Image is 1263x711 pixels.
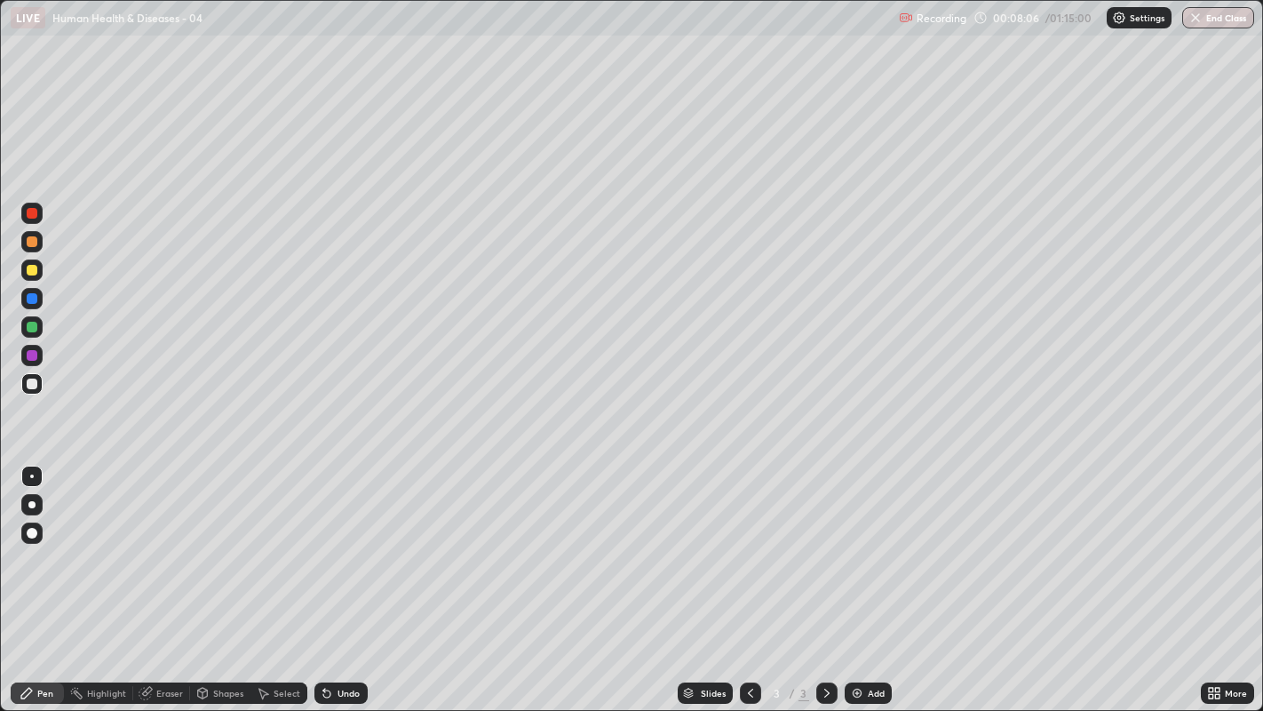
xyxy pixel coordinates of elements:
[156,689,183,698] div: Eraser
[701,689,726,698] div: Slides
[1225,689,1247,698] div: More
[868,689,885,698] div: Add
[899,11,913,25] img: recording.375f2c34.svg
[798,685,809,701] div: 3
[1182,7,1254,28] button: End Class
[52,11,203,25] p: Human Health & Diseases - 04
[274,689,300,698] div: Select
[1112,11,1126,25] img: class-settings-icons
[790,688,795,699] div: /
[16,11,40,25] p: LIVE
[1130,13,1164,22] p: Settings
[917,12,966,25] p: Recording
[37,689,53,698] div: Pen
[338,689,360,698] div: Undo
[213,689,243,698] div: Shapes
[87,689,126,698] div: Highlight
[768,688,786,699] div: 3
[1188,11,1203,25] img: end-class-cross
[850,686,864,700] img: add-slide-button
